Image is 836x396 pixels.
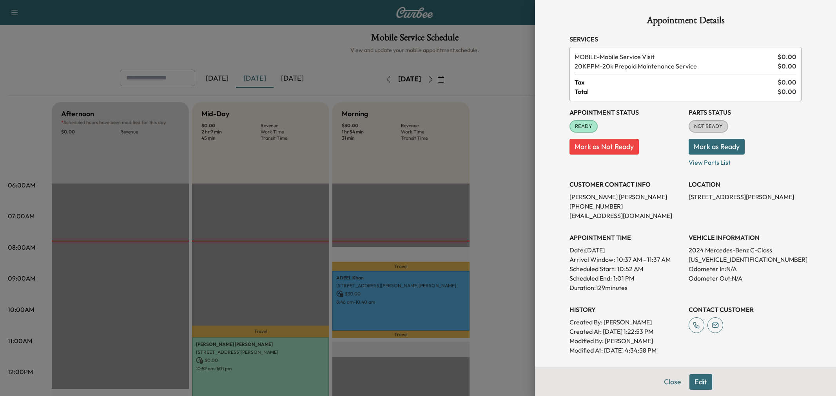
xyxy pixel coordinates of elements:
span: 10:37 AM - 11:37 AM [617,255,671,264]
p: 1:01 PM [613,274,634,283]
p: Created By : [PERSON_NAME] [569,317,682,327]
span: NOT READY [689,122,727,130]
p: [EMAIL_ADDRESS][DOMAIN_NAME] [569,211,682,220]
h3: History [569,305,682,314]
h3: CONTACT CUSTOMER [689,305,802,314]
span: 20k Prepaid Maintenance Service [575,61,774,71]
p: Scheduled Start: [569,264,616,274]
span: $ 0.00 [778,52,796,61]
h3: APPOINTMENT TIME [569,233,682,242]
h3: Services [569,34,802,44]
p: View Parts List [689,155,802,167]
h3: LOCATION [689,180,802,189]
p: Odometer Out: N/A [689,274,802,283]
span: READY [570,122,597,130]
p: Duration: 129 minutes [569,283,682,292]
span: $ 0.00 [778,77,796,87]
p: Modified By : [PERSON_NAME] [569,336,682,346]
button: Edit [689,374,712,390]
span: $ 0.00 [778,87,796,96]
h3: Appointment Status [569,108,682,117]
button: Mark as Not Ready [569,139,639,155]
span: $ 0.00 [778,61,796,71]
p: Created At : [DATE] 1:22:53 PM [569,327,682,336]
button: Close [659,374,686,390]
p: 2024 Mercedes-Benz C-Class [689,245,802,255]
span: Mobile Service Visit [575,52,774,61]
span: Tax [575,77,778,87]
h3: VEHICLE INFORMATION [689,233,802,242]
p: [PHONE_NUMBER] [569,202,682,211]
p: Date: [DATE] [569,245,682,255]
h1: Appointment Details [569,16,802,28]
button: Mark as Ready [689,139,745,155]
p: 10:52 AM [617,264,643,274]
p: Odometer In: N/A [689,264,802,274]
h3: CUSTOMER CONTACT INFO [569,180,682,189]
span: Total [575,87,778,96]
p: Modified At : [DATE] 4:34:58 PM [569,346,682,355]
p: [PERSON_NAME] [PERSON_NAME] [569,192,682,202]
p: Arrival Window: [569,255,682,264]
p: [US_VEHICLE_IDENTIFICATION_NUMBER] [689,255,802,264]
h3: Parts Status [689,108,802,117]
p: Scheduled End: [569,274,612,283]
p: [STREET_ADDRESS][PERSON_NAME] [689,192,802,202]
